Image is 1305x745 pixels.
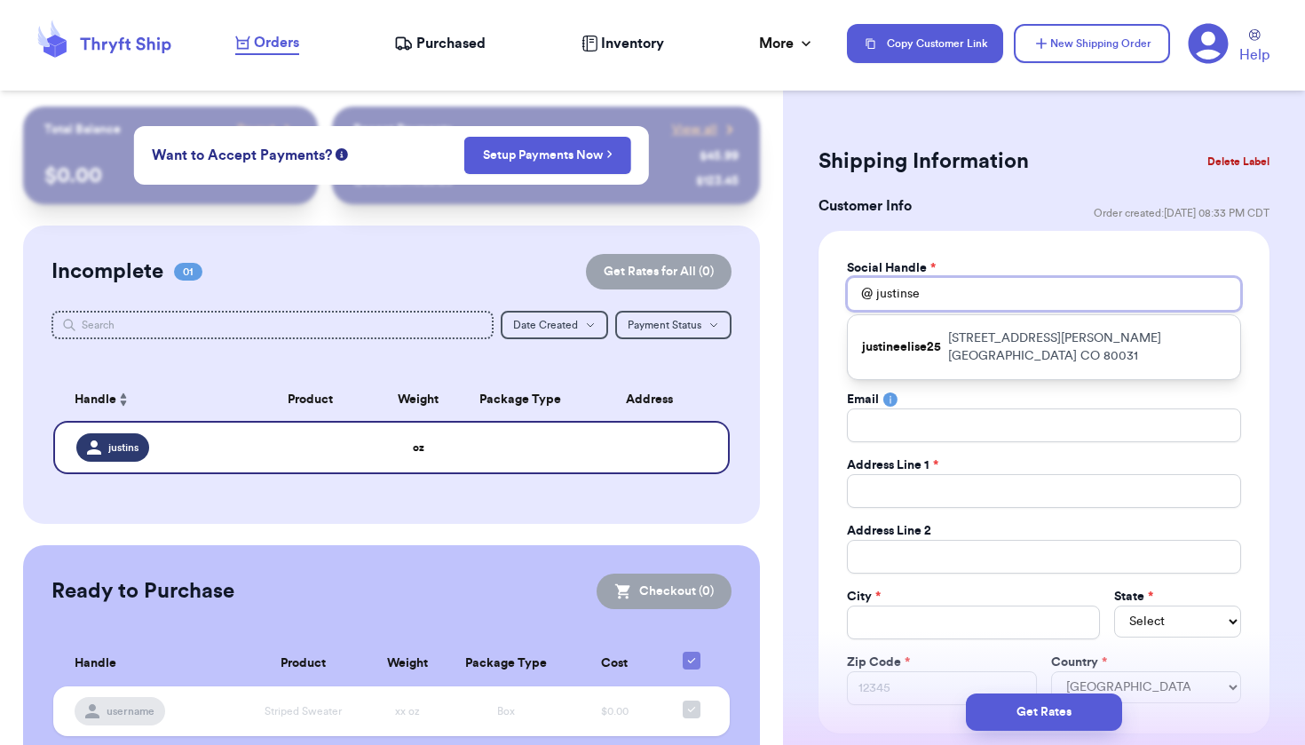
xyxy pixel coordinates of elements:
[416,33,486,54] span: Purchased
[459,378,581,421] th: Package Type
[966,693,1122,731] button: Get Rates
[847,522,931,540] label: Address Line 2
[586,254,732,289] button: Get Rates for All (0)
[581,378,729,421] th: Address
[819,147,1029,176] h2: Shipping Information
[672,121,717,139] span: View all
[75,391,116,409] span: Handle
[615,311,732,339] button: Payment Status
[1200,142,1277,181] button: Delete Label
[847,588,881,606] label: City
[394,33,486,54] a: Purchased
[254,32,299,53] span: Orders
[447,641,565,686] th: Package Type
[696,172,739,190] div: $ 123.45
[174,263,202,281] span: 01
[581,33,664,54] a: Inventory
[243,378,378,421] th: Product
[44,121,121,139] p: Total Balance
[1094,206,1269,220] span: Order created: [DATE] 08:33 PM CDT
[237,121,275,139] span: Payout
[819,195,912,217] h3: Customer Info
[847,277,873,311] div: @
[108,440,138,455] span: justins
[759,33,815,54] div: More
[1051,654,1107,671] label: Country
[948,329,1226,365] p: [STREET_ADDRESS][PERSON_NAME] [GEOGRAPHIC_DATA] CO 80031
[700,147,739,165] div: $ 45.99
[75,654,116,673] span: Handle
[235,32,299,55] a: Orders
[513,320,578,330] span: Date Created
[672,121,739,139] a: View all
[601,33,664,54] span: Inventory
[847,654,910,671] label: Zip Code
[237,121,297,139] a: Payout
[847,671,1037,705] input: 12345
[1239,44,1269,66] span: Help
[368,641,447,686] th: Weight
[847,259,936,277] label: Social Handle
[413,442,424,453] strong: oz
[483,147,613,164] a: Setup Payments Now
[847,24,1003,63] button: Copy Customer Link
[501,311,608,339] button: Date Created
[395,706,420,717] span: xx oz
[152,145,332,166] span: Want to Accept Payments?
[51,577,234,606] h2: Ready to Purchase
[862,338,941,356] p: justineelise25
[1014,24,1170,63] button: New Shipping Order
[237,641,368,686] th: Product
[847,456,938,474] label: Address Line 1
[601,706,629,717] span: $0.00
[597,574,732,609] button: Checkout (0)
[464,137,632,174] button: Setup Payments Now
[265,706,342,717] span: Striped Sweater
[51,311,493,339] input: Search
[44,162,297,190] p: $ 0.00
[1239,29,1269,66] a: Help
[847,391,879,408] label: Email
[378,378,459,421] th: Weight
[353,121,452,139] p: Recent Payments
[1114,588,1153,606] label: State
[497,706,515,717] span: Box
[116,389,130,410] button: Sort ascending
[107,704,154,718] span: username
[51,258,163,286] h2: Incomplete
[628,320,701,330] span: Payment Status
[565,641,664,686] th: Cost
